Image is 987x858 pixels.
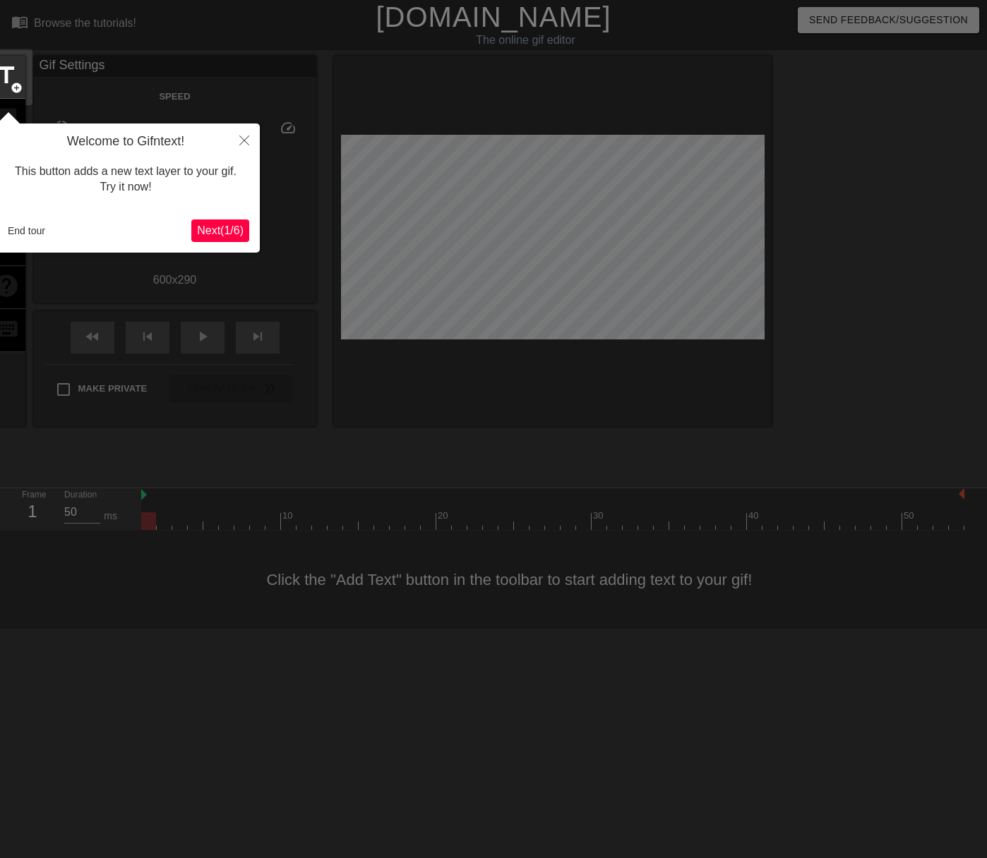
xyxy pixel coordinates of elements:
h4: Welcome to Gifntext! [2,134,249,150]
button: End tour [2,220,51,241]
div: This button adds a new text layer to your gif. Try it now! [2,150,249,210]
span: Next ( 1 / 6 ) [197,224,244,236]
button: Close [229,123,260,156]
button: Next [191,219,249,242]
